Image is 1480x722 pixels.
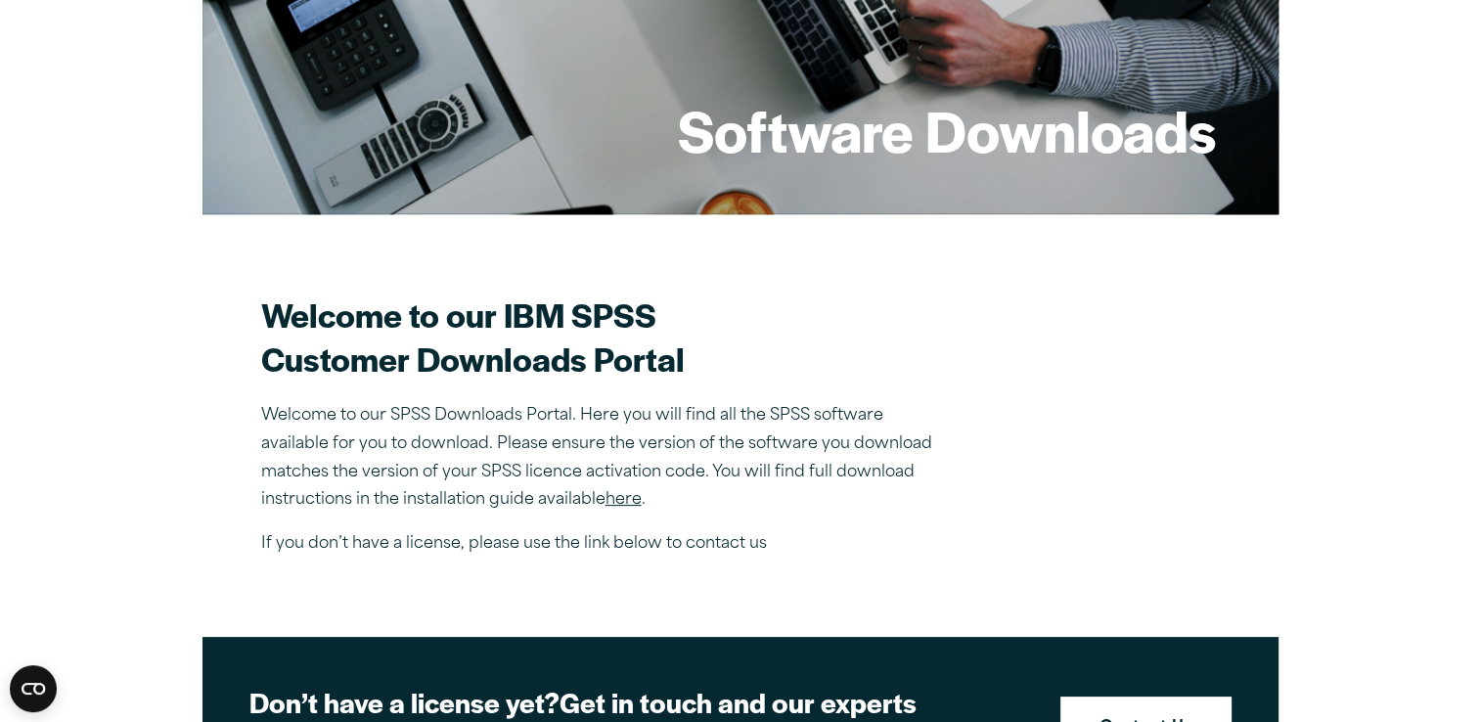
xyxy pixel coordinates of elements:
[10,665,57,712] button: Open CMP widget
[261,402,946,515] p: Welcome to our SPSS Downloads Portal. Here you will find all the SPSS software available for you ...
[261,293,946,381] h2: Welcome to our IBM SPSS Customer Downloads Portal
[261,530,946,559] p: If you don’t have a license, please use the link below to contact us
[678,92,1216,168] h1: Software Downloads
[605,492,642,508] a: here
[249,682,560,721] strong: Don’t have a license yet?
